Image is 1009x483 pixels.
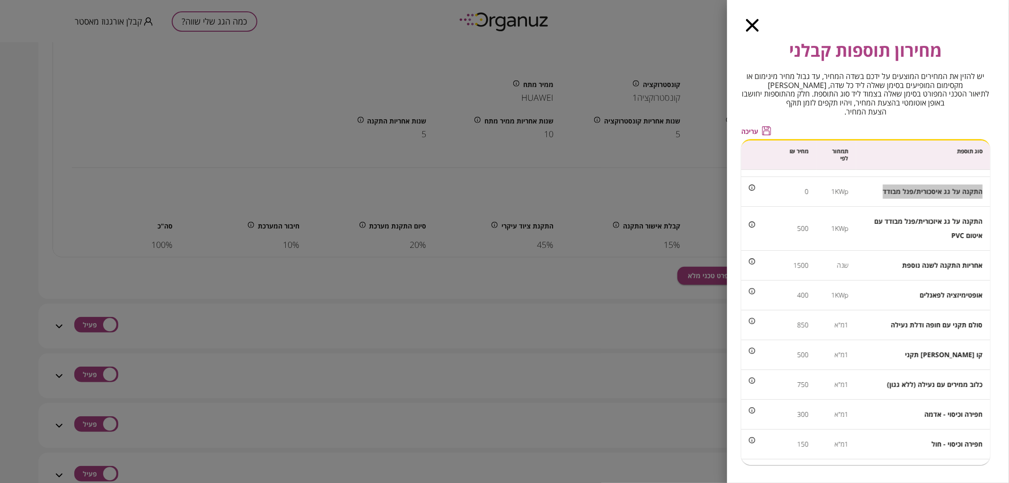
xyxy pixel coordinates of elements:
[793,261,808,270] span: 1500
[797,410,808,419] span: 300
[797,350,808,359] span: 500
[924,410,983,419] span: חפירה וכיסוי - אדמה
[790,38,942,63] span: מחירון תוספות קבלני
[741,126,771,135] button: עריכה
[887,380,983,389] span: כלוב ממירים עם נעילה (ללא גגון)
[805,187,808,196] span: 0
[905,350,983,359] span: קו [PERSON_NAME] תקני
[902,261,983,270] span: אחריות התקנה לשנה נוספת
[874,217,983,240] span: התקנה על גג איזכורית/פנל מבודד עם איטום PVC
[816,310,856,340] td: 1מ"א
[816,340,856,370] td: 1מ"א
[891,320,983,329] span: סולם תקני עם חופה ודלת נעילה
[741,72,990,116] span: יש להזין את המחירים המוצעים על ידכם בשדה המחיר, עד גבול מחיר מינימום או מקסימום המופיעים בסימן שא...
[816,251,856,281] td: שנה
[797,439,808,448] span: 150
[816,370,856,400] td: 1מ"א
[816,400,856,430] td: 1מ"א
[816,141,856,170] th: תמחור לפי
[931,439,983,448] span: חפירה וכיסוי - חול
[741,141,816,170] th: מחיר ₪
[816,207,856,251] td: 1KWp
[856,141,990,170] th: סוג תוספת
[797,290,808,299] span: 400
[797,380,808,389] span: 750
[816,281,856,310] td: 1KWp
[741,127,758,135] span: עריכה
[816,177,856,207] td: 1KWp
[816,430,856,459] td: 1מ"א
[797,320,808,329] span: 850
[797,224,808,233] span: 500
[920,290,983,299] span: אופטימיזציה לפאנלים
[883,187,983,196] span: התקנה על גג איסכורית/פנל מבודד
